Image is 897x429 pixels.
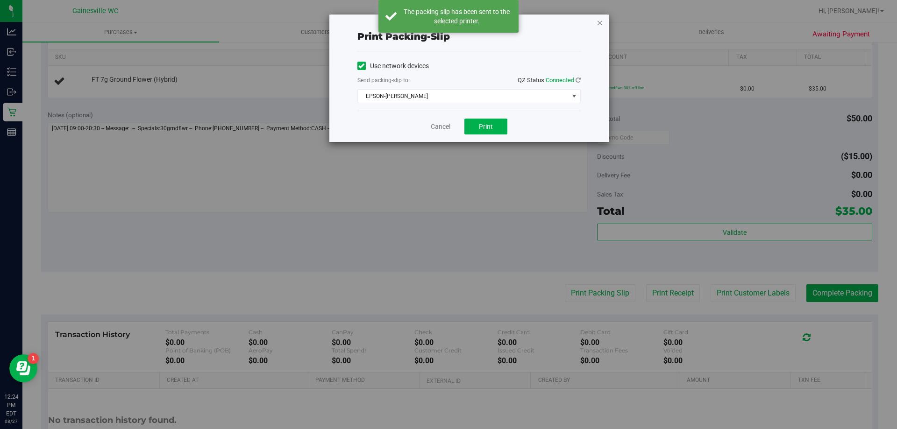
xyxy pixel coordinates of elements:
[402,7,512,26] div: The packing slip has been sent to the selected printer.
[431,122,450,132] a: Cancel
[357,61,429,71] label: Use network devices
[546,77,574,84] span: Connected
[357,76,410,84] label: Send packing-slip to:
[28,353,39,364] iframe: Resource center unread badge
[464,119,507,134] button: Print
[479,123,493,130] span: Print
[568,90,580,103] span: select
[9,354,37,382] iframe: Resource center
[518,77,581,84] span: QZ Status:
[357,31,450,42] span: Print packing-slip
[358,90,569,103] span: EPSON-[PERSON_NAME]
